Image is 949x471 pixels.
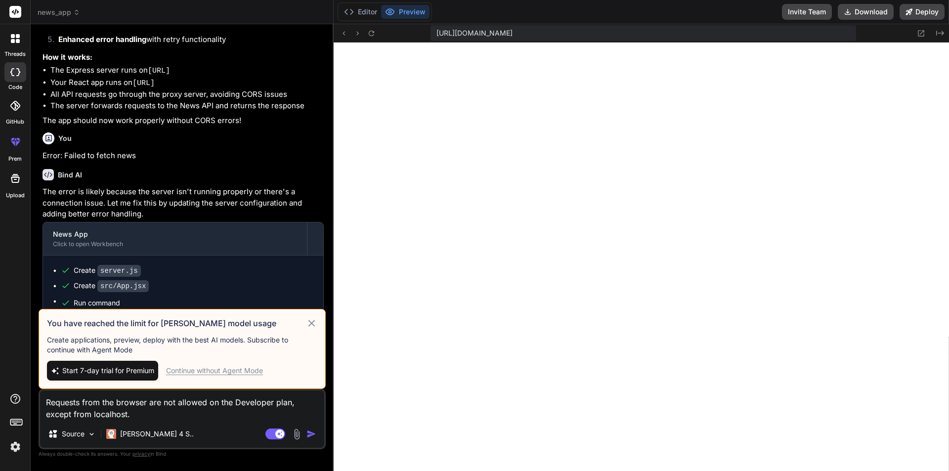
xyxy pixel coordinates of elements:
p: Create applications, preview, deploy with the best AI models. Subscribe to continue with Agent Mode [47,335,317,355]
p: Source [62,429,85,439]
li: with retry functionality [50,34,324,48]
p: The error is likely because the server isn't running properly or there's a connection issue. Let ... [43,186,324,220]
button: Deploy [900,4,945,20]
div: Create [74,265,141,276]
li: All API requests go through the proxy server, avoiding CORS issues [50,89,324,100]
button: Download [838,4,894,20]
li: Your React app runs on [50,77,324,89]
label: Upload [6,191,25,200]
button: Preview [381,5,430,19]
iframe: Preview [334,43,949,471]
div: News App [53,229,297,239]
img: attachment [291,428,302,440]
p: [PERSON_NAME] 4 S.. [120,429,194,439]
img: Claude 4 Sonnet [106,429,116,439]
button: Invite Team [782,4,832,20]
div: Continue without Agent Mode [166,366,263,376]
label: GitHub [6,118,24,126]
code: [URL] [132,79,155,87]
code: [URL] [148,67,170,75]
p: Error: Failed to fetch news [43,150,324,162]
button: Start 7-day trial for Premium [47,361,158,381]
img: Pick Models [87,430,96,438]
h6: You [58,133,72,143]
span: news_app [38,7,80,17]
img: settings [7,438,24,455]
div: Click to open Workbench [53,240,297,248]
h6: Bind AI [58,170,82,180]
code: src/App.jsx [97,280,149,292]
li: The server forwards requests to the News API and returns the response [50,100,324,112]
p: Always double-check its answers. Your in Bind [39,449,326,459]
p: The app should now work properly without CORS errors! [43,115,324,127]
label: code [8,83,22,91]
code: server.js [97,265,141,277]
img: icon [306,429,316,439]
textarea: Requests from the browser are not allowed on the Developer plan, except from localhost. [40,390,324,420]
button: News AppClick to open Workbench [43,222,307,255]
strong: Enhanced error handling [58,35,146,44]
strong: How it works: [43,52,92,62]
li: The Express server runs on [50,65,324,77]
span: Run command [74,298,313,308]
span: privacy [132,451,150,457]
span: Start 7-day trial for Premium [62,366,154,376]
span: [URL][DOMAIN_NAME] [436,28,513,38]
label: threads [4,50,26,58]
button: Editor [340,5,381,19]
h3: You have reached the limit for [PERSON_NAME] model usage [47,317,306,329]
label: prem [8,155,22,163]
div: Create [74,281,149,291]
